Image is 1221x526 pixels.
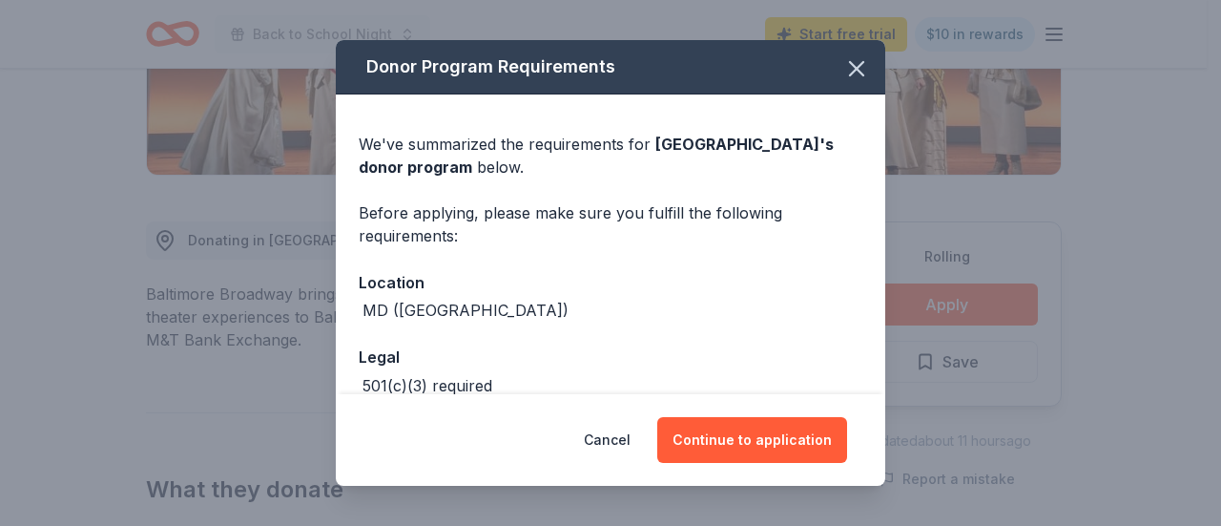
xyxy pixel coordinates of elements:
div: We've summarized the requirements for below. [359,133,862,179]
div: MD ([GEOGRAPHIC_DATA]) [362,299,569,322]
button: Continue to application [657,417,847,463]
button: Cancel [584,417,631,463]
div: Location [359,270,862,295]
div: Legal [359,345,862,369]
div: Before applying, please make sure you fulfill the following requirements: [359,201,862,247]
div: Donor Program Requirements [336,40,885,95]
div: 501(c)(3) required [362,374,492,397]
